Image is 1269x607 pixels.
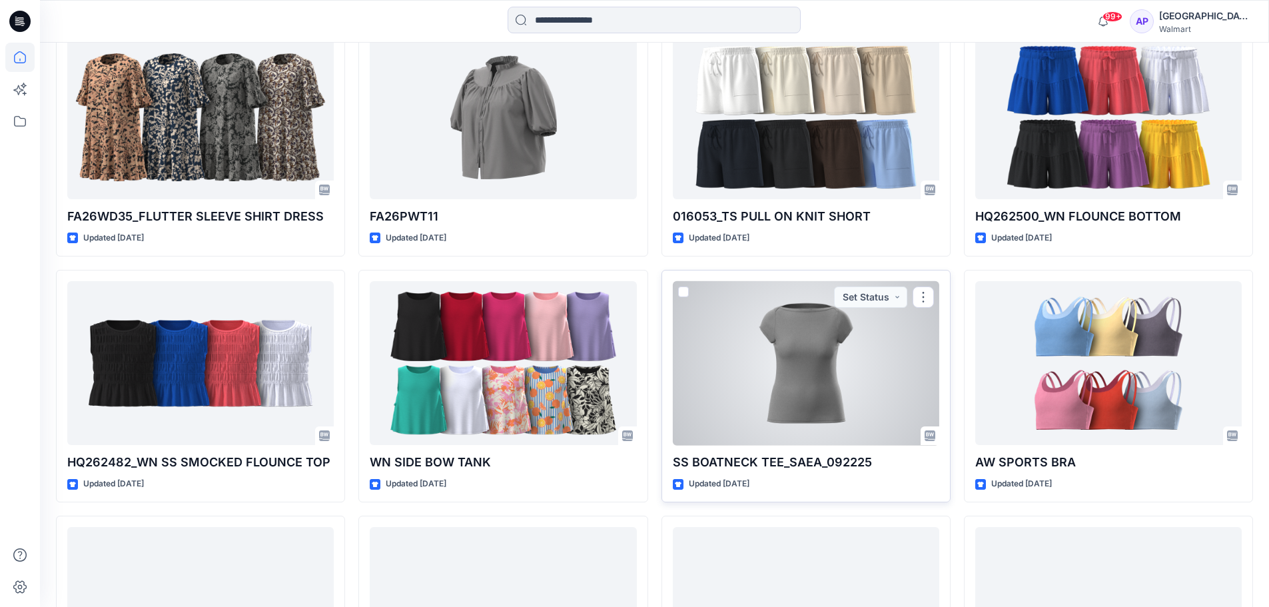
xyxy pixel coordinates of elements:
a: FA26WD35_FLUTTER SLEEVE SHIRT DRESS [67,35,334,199]
p: Updated [DATE] [689,231,749,245]
p: Updated [DATE] [689,477,749,491]
a: SS BOATNECK TEE_SAEA_092225 [673,281,939,446]
p: FA26WD35_FLUTTER SLEEVE SHIRT DRESS [67,207,334,226]
a: 016053_TS PULL ON KNIT SHORT [673,35,939,199]
p: SS BOATNECK TEE_SAEA_092225 [673,453,939,472]
p: Updated [DATE] [386,477,446,491]
div: AP [1130,9,1154,33]
a: HQ262482_WN SS SMOCKED FLOUNCE TOP [67,281,334,446]
a: HQ262500_WN FLOUNCE BOTTOM [975,35,1242,199]
p: AW SPORTS BRA [975,453,1242,472]
div: [GEOGRAPHIC_DATA] [1159,8,1252,24]
p: Updated [DATE] [83,231,144,245]
a: AW SPORTS BRA [975,281,1242,446]
p: 016053_TS PULL ON KNIT SHORT [673,207,939,226]
p: Updated [DATE] [991,231,1052,245]
p: HQ262482_WN SS SMOCKED FLOUNCE TOP [67,453,334,472]
p: Updated [DATE] [991,477,1052,491]
p: Updated [DATE] [83,477,144,491]
p: FA26PWT11 [370,207,636,226]
a: FA26PWT11 [370,35,636,199]
a: WN SIDE BOW TANK [370,281,636,446]
p: HQ262500_WN FLOUNCE BOTTOM [975,207,1242,226]
span: 99+ [1102,11,1122,22]
p: WN SIDE BOW TANK [370,453,636,472]
div: Walmart [1159,24,1252,34]
p: Updated [DATE] [386,231,446,245]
